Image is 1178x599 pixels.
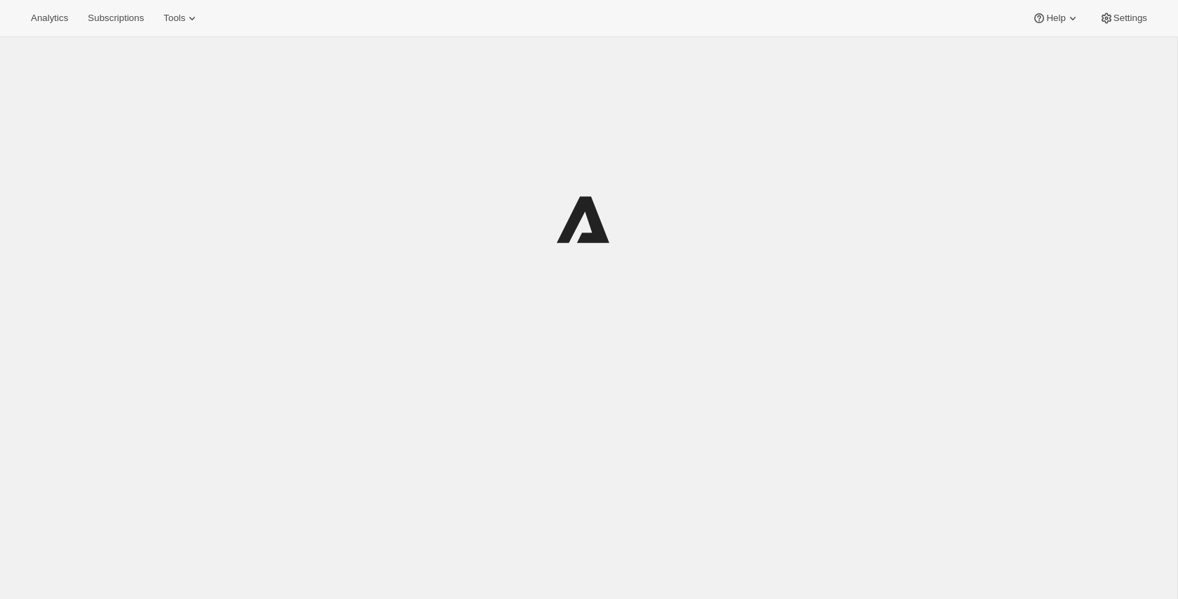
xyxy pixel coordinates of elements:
span: Help [1046,13,1065,24]
button: Analytics [22,8,76,28]
span: Subscriptions [88,13,144,24]
span: Tools [163,13,185,24]
button: Tools [155,8,208,28]
span: Analytics [31,13,68,24]
button: Subscriptions [79,8,152,28]
button: Help [1024,8,1088,28]
button: Settings [1091,8,1156,28]
span: Settings [1113,13,1147,24]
